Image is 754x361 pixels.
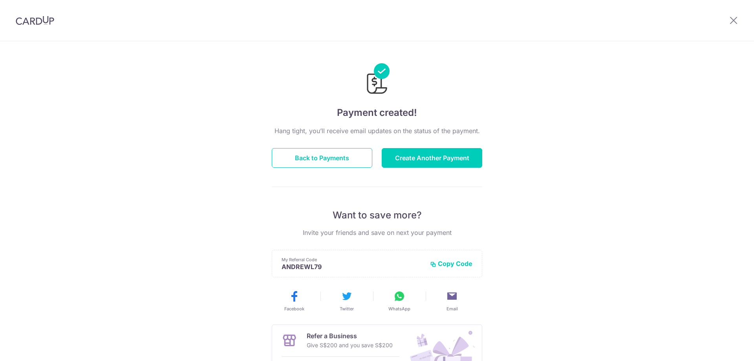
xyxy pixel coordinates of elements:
[340,306,354,312] span: Twitter
[364,63,390,96] img: Payments
[282,257,424,263] p: My Referral Code
[272,148,372,168] button: Back to Payments
[272,126,482,136] p: Hang tight, you’ll receive email updates on the status of the payment.
[382,148,482,168] button: Create Another Payment
[282,263,424,271] p: ANDREWL79
[284,306,304,312] span: Facebook
[272,228,482,237] p: Invite your friends and save on next your payment
[271,290,317,312] button: Facebook
[16,16,54,25] img: CardUp
[429,290,475,312] button: Email
[307,331,393,341] p: Refer a Business
[307,341,393,350] p: Give S$200 and you save S$200
[272,209,482,222] p: Want to save more?
[324,290,370,312] button: Twitter
[430,260,472,268] button: Copy Code
[376,290,423,312] button: WhatsApp
[447,306,458,312] span: Email
[388,306,410,312] span: WhatsApp
[272,106,482,120] h4: Payment created!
